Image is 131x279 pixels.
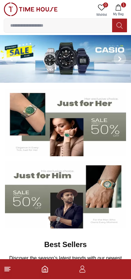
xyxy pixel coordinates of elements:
[5,89,126,156] img: Women's Watches Banner
[103,2,108,7] span: 0
[121,2,126,7] span: 1
[109,2,127,18] button: 1My Bag
[9,255,122,269] p: Discover the season’s latest trends with our newest drops
[41,265,49,273] a: Home
[44,240,87,250] h2: Best Sellers
[94,12,109,17] span: Wishlist
[4,2,58,16] img: ...
[111,12,126,16] span: My Bag
[5,161,126,228] img: Men's Watches Banner
[94,2,109,18] a: 0Wishlist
